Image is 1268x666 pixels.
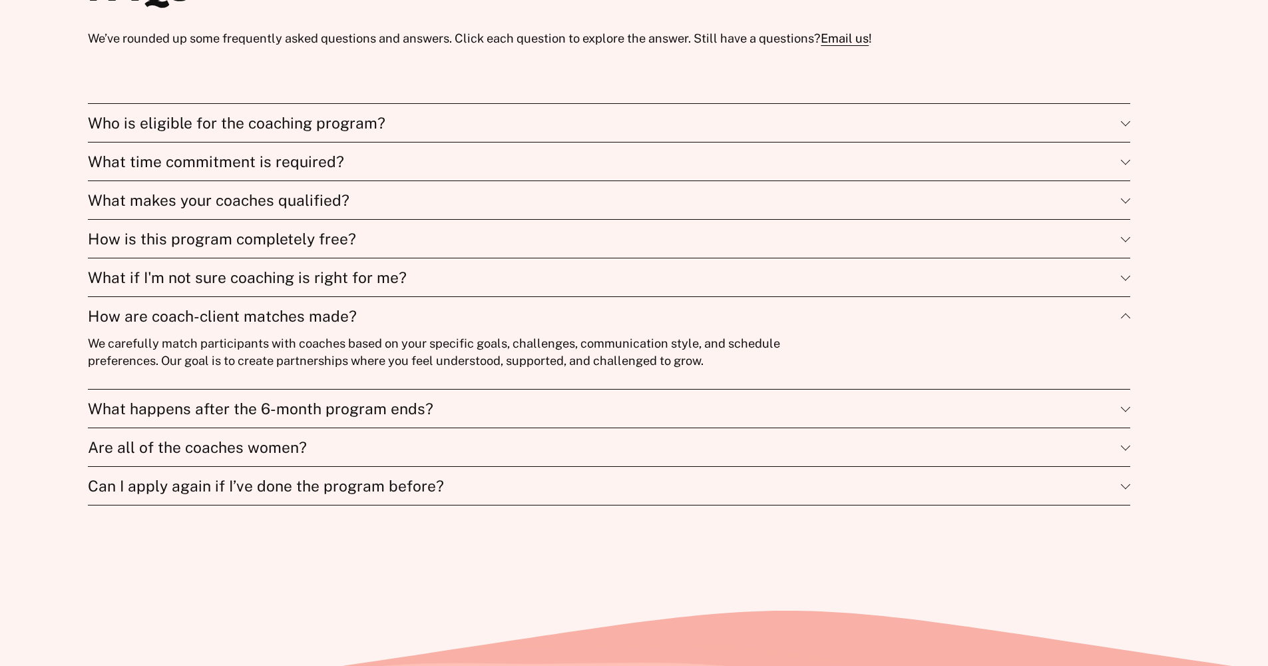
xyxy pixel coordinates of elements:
span: What makes your coaches qualified? [88,191,1121,209]
span: Who is eligible for the coaching program? [88,114,1121,132]
span: What time commitment is required? [88,153,1121,170]
div: How are coach-client matches made? [88,335,1130,389]
button: How are coach-client matches made? [88,297,1130,335]
span: What if I'm not sure coaching is right for me? [88,268,1121,286]
p: We carefully match participants with coaches based on your specific goals, challenges, communicat... [88,335,817,369]
button: How is this program completely free? [88,220,1130,258]
button: What time commitment is required? [88,143,1130,180]
button: What happens after the 6-month program ends? [88,390,1130,428]
button: Who is eligible for the coaching program? [88,104,1130,142]
button: What makes your coaches qualified? [88,181,1130,219]
a: Email us [821,31,869,45]
span: How is this program completely free? [88,230,1121,248]
span: How are coach-client matches made? [88,307,1121,325]
button: What if I'm not sure coaching is right for me? [88,258,1130,296]
p: We’ve rounded up some frequently asked questions and answers. Click each question to explore the ... [88,30,1130,47]
span: Are all of the coaches women? [88,438,1121,456]
span: What happens after the 6-month program ends? [88,400,1121,418]
button: Are all of the coaches women? [88,428,1130,466]
span: Can I apply again if I’ve done the program before? [88,477,1121,495]
button: Can I apply again if I’ve done the program before? [88,467,1130,505]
